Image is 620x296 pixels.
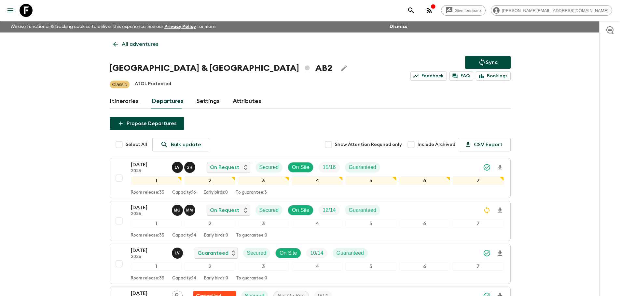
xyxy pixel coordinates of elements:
[335,141,402,148] span: Show Attention Required only
[172,233,196,238] p: Capacity: 14
[410,71,447,81] a: Feedback
[184,219,235,228] div: 2
[110,158,511,198] button: [DATE]2025Lucas Valentim, Sol RodriguezOn RequestSecuredOn SiteTrip FillGuaranteed1234567Room rel...
[131,276,164,281] p: Room release: 35
[323,206,336,214] p: 12 / 14
[197,94,220,109] a: Settings
[174,208,181,213] p: M G
[131,169,167,174] p: 2025
[131,212,167,217] p: 2025
[288,205,313,215] div: On Site
[152,94,184,109] a: Departures
[175,165,180,170] p: L V
[184,262,235,271] div: 2
[275,248,301,258] div: On Site
[131,247,167,254] p: [DATE]
[399,262,450,271] div: 6
[451,8,485,13] span: Give feedback
[243,248,270,258] div: Secured
[112,81,127,88] p: Classic
[453,219,504,228] div: 7
[204,190,228,195] p: Early birds: 0
[131,204,167,212] p: [DATE]
[8,21,219,32] p: We use functional & tracking cookies to deliver this experience. See our for more.
[399,176,450,185] div: 6
[306,248,327,258] div: Trip Fill
[172,248,184,259] button: LV
[4,4,17,17] button: menu
[131,219,182,228] div: 1
[204,233,228,238] p: Early birds: 0
[255,205,283,215] div: Secured
[405,4,418,17] button: search adventures
[345,176,396,185] div: 5
[236,233,267,238] p: To guarantee: 0
[476,71,511,81] a: Bookings
[210,206,239,214] p: On Request
[310,249,323,257] p: 10 / 14
[418,141,455,148] span: Include Archived
[172,162,197,173] button: LVSR
[338,62,351,75] button: Edit Adventure Title
[110,38,162,51] a: All adventures
[449,71,473,81] a: FAQ
[441,5,486,16] a: Give feedback
[236,190,267,195] p: To guarantee: 3
[187,165,193,170] p: S R
[483,163,491,171] svg: Synced Successfully
[131,254,167,260] p: 2025
[491,5,612,16] div: [PERSON_NAME][EMAIL_ADDRESS][DOMAIN_NAME]
[345,219,396,228] div: 5
[483,206,491,214] svg: Sync Required - Changes detected
[175,251,180,256] p: L V
[236,276,267,281] p: To guarantee: 0
[345,262,396,271] div: 5
[164,24,196,29] a: Privacy Policy
[131,161,167,169] p: [DATE]
[337,249,364,257] p: Guaranteed
[453,262,504,271] div: 7
[135,81,171,88] p: ATOL Protected
[486,58,498,66] p: Sync
[399,219,450,228] div: 6
[131,233,164,238] p: Room release: 35
[496,164,504,172] svg: Download Onboarding
[465,56,511,69] button: Sync adventure departures to the booking engine
[259,163,279,171] p: Secured
[172,207,197,212] span: Marcella Granatiere, Matias Molina
[498,8,612,13] span: [PERSON_NAME][EMAIL_ADDRESS][DOMAIN_NAME]
[292,163,309,171] p: On Site
[110,94,139,109] a: Itineraries
[204,276,228,281] p: Early birds: 0
[110,201,511,241] button: [DATE]2025Marcella Granatiere, Matias MolinaOn RequestSecuredOn SiteTrip FillGuaranteed1234567Roo...
[131,176,182,185] div: 1
[259,206,279,214] p: Secured
[184,176,235,185] div: 2
[247,249,267,257] p: Secured
[172,205,197,216] button: MGMM
[172,190,196,195] p: Capacity: 16
[238,262,289,271] div: 3
[496,250,504,257] svg: Download Onboarding
[388,22,409,31] button: Dismiss
[233,94,261,109] a: Attributes
[349,163,377,171] p: Guaranteed
[238,176,289,185] div: 3
[172,276,196,281] p: Capacity: 14
[496,207,504,214] svg: Download Onboarding
[292,206,309,214] p: On Site
[292,176,343,185] div: 4
[453,176,504,185] div: 7
[122,40,158,48] p: All adventures
[126,141,147,148] span: Select All
[292,262,343,271] div: 4
[323,163,336,171] p: 15 / 16
[255,162,283,173] div: Secured
[238,219,289,228] div: 3
[171,141,201,148] p: Bulk update
[288,162,313,173] div: On Site
[110,244,511,284] button: [DATE]2025Lucas ValentimGuaranteedSecuredOn SiteTrip FillGuaranteed1234567Room release:35Capacity...
[458,138,511,151] button: CSV Export
[319,162,339,173] div: Trip Fill
[110,62,332,75] h1: [GEOGRAPHIC_DATA] & [GEOGRAPHIC_DATA] AB2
